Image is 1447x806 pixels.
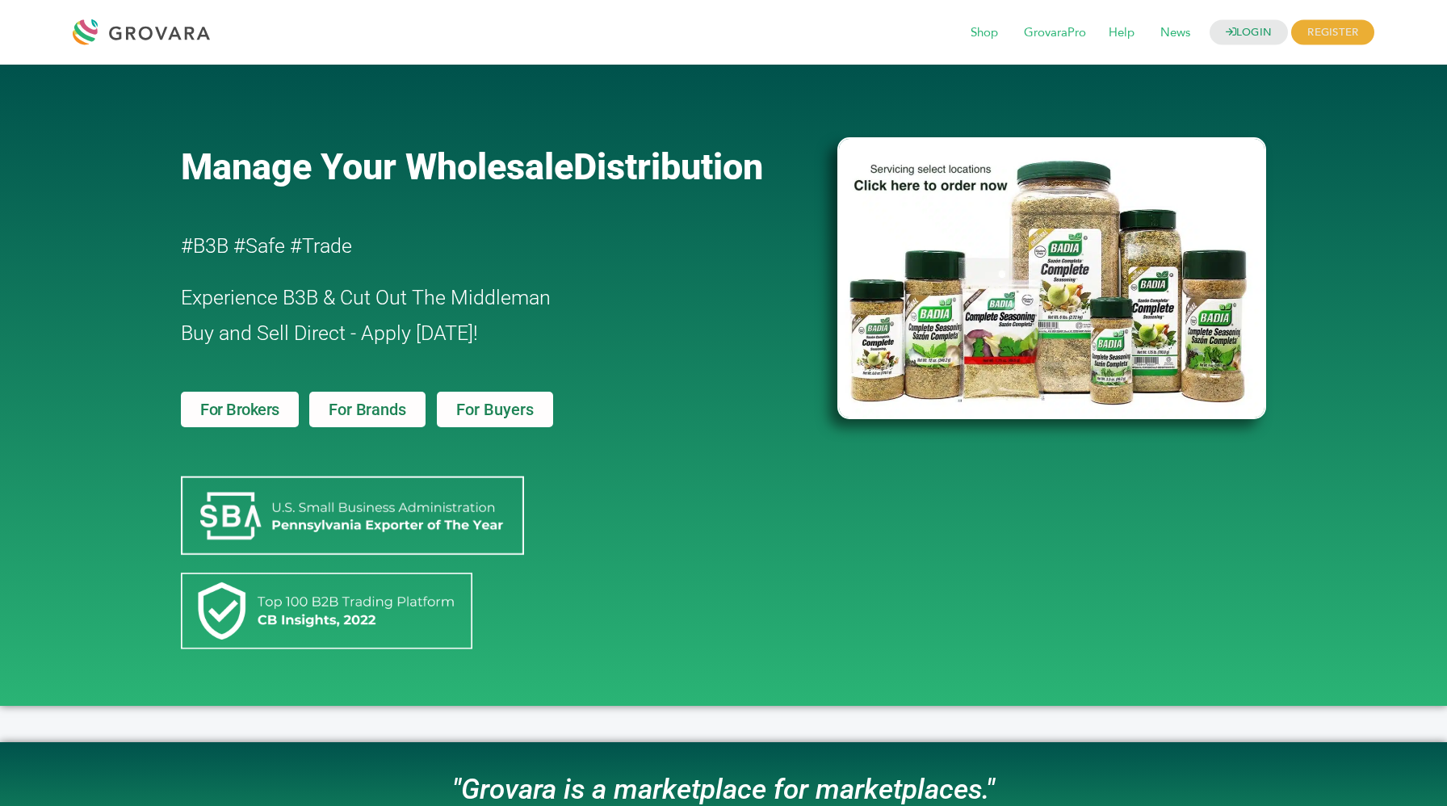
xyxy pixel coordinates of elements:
span: Buy and Sell Direct - Apply [DATE]! [181,321,478,345]
a: Help [1097,24,1146,42]
span: Help [1097,18,1146,48]
span: Distribution [573,145,763,188]
a: Shop [959,24,1009,42]
span: Shop [959,18,1009,48]
span: Manage Your Wholesale [181,145,573,188]
a: LOGIN [1210,20,1289,45]
span: For Buyers [456,401,534,418]
a: News [1149,24,1202,42]
a: For Brands [309,392,425,427]
a: For Buyers [437,392,553,427]
h2: #B3B #Safe #Trade [181,229,744,264]
span: REGISTER [1291,20,1374,45]
span: For Brokers [200,401,279,418]
i: "Grovara is a marketplace for marketplaces." [452,773,995,806]
a: GrovaraPro [1013,24,1097,42]
a: For Brokers [181,392,299,427]
span: For Brands [329,401,405,418]
a: Manage Your WholesaleDistribution [181,145,811,188]
span: Experience B3B & Cut Out The Middleman [181,286,551,309]
span: GrovaraPro [1013,18,1097,48]
span: News [1149,18,1202,48]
